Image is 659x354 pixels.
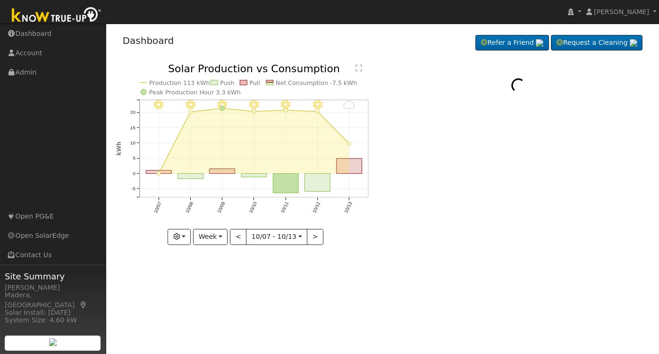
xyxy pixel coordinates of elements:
[5,290,101,310] div: Madera, [GEOGRAPHIC_DATA]
[551,35,642,51] a: Request a Cleaning
[594,8,649,16] span: [PERSON_NAME]
[5,283,101,293] div: [PERSON_NAME]
[7,5,106,26] img: Know True-Up
[536,39,543,47] img: retrieve
[123,35,174,46] a: Dashboard
[5,315,101,325] div: System Size: 4.60 kW
[630,39,637,47] img: retrieve
[5,308,101,318] div: Solar Install: [DATE]
[5,270,101,283] span: Site Summary
[475,35,549,51] a: Refer a Friend
[79,301,88,309] a: Map
[49,338,57,346] img: retrieve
